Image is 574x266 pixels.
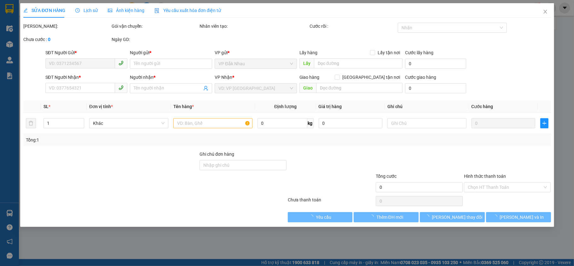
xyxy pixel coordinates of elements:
[173,118,252,128] input: VD: Bàn, Ghế
[215,49,297,56] div: VP gửi
[130,49,212,56] div: Người gửi
[200,152,234,157] label: Ghi chú đơn hàng
[23,36,110,43] div: Chưa cước :
[23,23,110,30] div: [PERSON_NAME]:
[299,75,319,80] span: Giao hàng
[119,61,124,66] span: phone
[376,214,403,221] span: Thêm ĐH mới
[274,104,297,109] span: Định lượng
[48,37,50,42] b: 0
[307,118,313,128] span: kg
[299,50,317,55] span: Lấy hàng
[405,50,433,55] label: Cước lấy hàng
[45,74,128,81] div: SĐT Người Nhận
[108,8,144,13] span: Ảnh kiện hàng
[471,104,493,109] span: Cước hàng
[536,3,554,21] button: Close
[471,118,535,128] input: 0
[405,75,436,80] label: Cước giao hàng
[340,74,403,81] span: [GEOGRAPHIC_DATA] tận nơi
[405,59,466,69] input: Cước lấy hàng
[318,104,342,109] span: Giá trị hàng
[288,212,353,222] button: Yêu cầu
[486,212,551,222] button: [PERSON_NAME] và In
[542,9,548,14] span: close
[200,160,287,170] input: Ghi chú đơn hàng
[299,83,316,93] span: Giao
[218,59,293,68] span: VP Đắk Nhau
[173,104,194,109] span: Tên hàng
[45,49,128,56] div: SĐT Người Gửi
[26,136,222,143] div: Tổng: 1
[310,23,397,30] div: Cước rồi :
[111,23,198,30] div: Gói vận chuyển:
[354,212,419,222] button: Thêm ĐH mới
[432,214,482,221] span: [PERSON_NAME] thay đổi
[26,118,36,128] button: delete
[375,49,403,56] span: Lấy tận nơi
[93,119,165,128] span: Khác
[111,36,198,43] div: Ngày GD:
[75,8,80,13] span: clock-circle
[309,215,316,219] span: loading
[154,8,159,13] img: icon
[540,118,548,128] button: plus
[215,75,232,80] span: VP Nhận
[385,101,469,113] th: Ghi chú
[299,58,314,68] span: Lấy
[43,104,48,109] span: SL
[203,86,208,91] span: user-add
[316,214,331,221] span: Yêu cầu
[23,8,28,13] span: edit
[493,215,500,219] span: loading
[154,8,221,13] span: Yêu cầu xuất hóa đơn điện tử
[119,85,124,90] span: phone
[200,23,308,30] div: Nhân viên tạo:
[387,118,467,128] input: Ghi Chú
[541,121,548,126] span: plus
[464,174,506,179] label: Hình thức thanh toán
[75,8,98,13] span: Lịch sử
[23,8,65,13] span: SỬA ĐƠN HÀNG
[130,74,212,81] div: Người nhận
[405,83,466,93] input: Cước giao hàng
[500,214,544,221] span: [PERSON_NAME] và In
[316,83,403,93] input: Dọc đường
[287,196,375,207] div: Chưa thanh toán
[420,212,485,222] button: [PERSON_NAME] thay đổi
[314,58,403,68] input: Dọc đường
[425,215,432,219] span: loading
[89,104,113,109] span: Đơn vị tính
[376,174,397,179] span: Tổng cước
[369,215,376,219] span: loading
[108,8,112,13] span: picture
